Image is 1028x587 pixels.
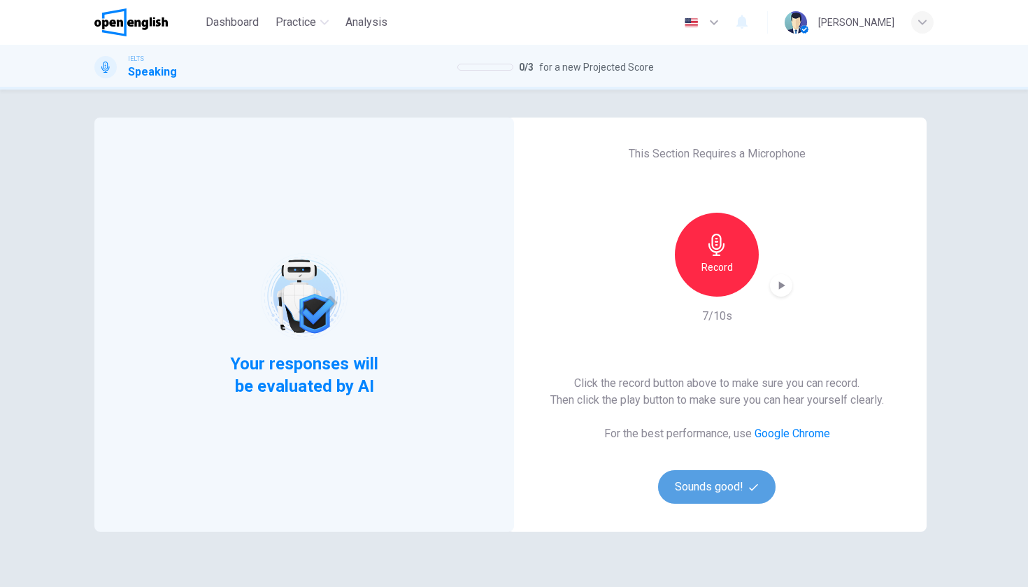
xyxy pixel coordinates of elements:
[259,252,348,341] img: robot icon
[818,14,894,31] div: [PERSON_NAME]
[675,213,759,297] button: Record
[270,10,334,35] button: Practice
[128,54,144,64] span: IELTS
[702,308,732,325] h6: 7/10s
[200,10,264,35] button: Dashboard
[220,353,390,397] span: Your responses will be evaluated by AI
[345,14,387,31] span: Analysis
[701,259,733,276] h6: Record
[340,10,393,35] button: Analysis
[206,14,259,31] span: Dashboard
[604,425,830,442] h6: For the best performance, use
[629,146,806,162] h6: This Section Requires a Microphone
[755,427,830,440] a: Google Chrome
[94,8,168,36] img: OpenEnglish logo
[658,470,776,504] button: Sounds good!
[94,8,200,36] a: OpenEnglish logo
[519,59,534,76] span: 0 / 3
[785,11,807,34] img: Profile picture
[683,17,700,28] img: en
[276,14,316,31] span: Practice
[539,59,654,76] span: for a new Projected Score
[550,375,884,409] h6: Click the record button above to make sure you can record. Then click the play button to make sur...
[128,64,177,80] h1: Speaking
